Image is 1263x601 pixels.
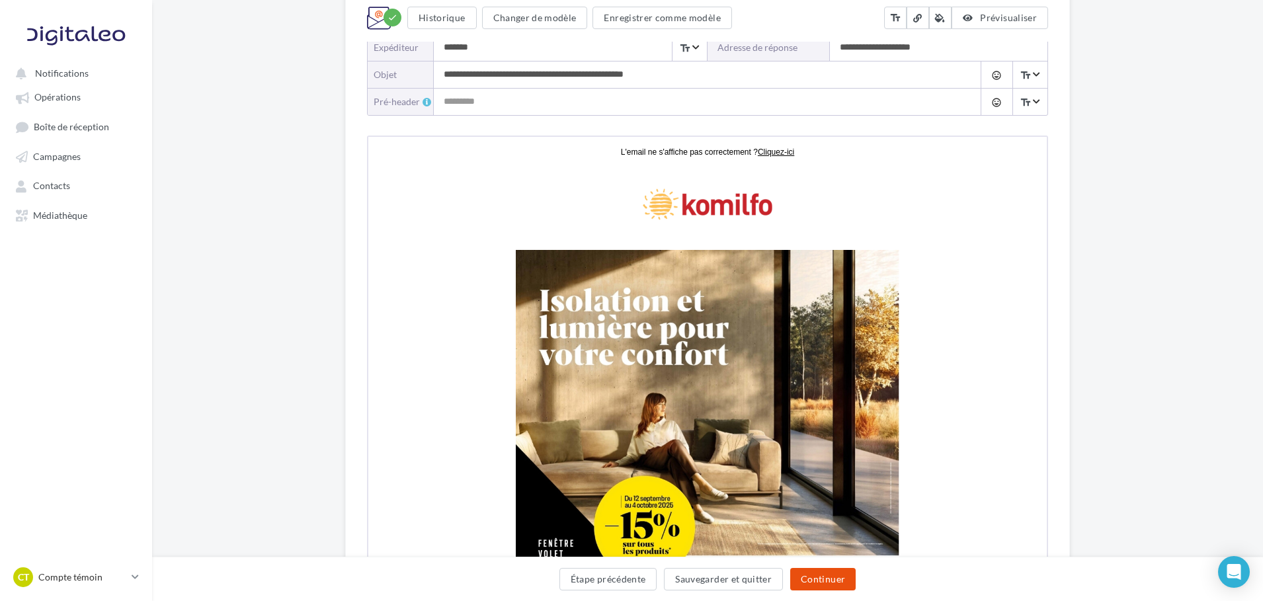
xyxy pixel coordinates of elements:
img: Design_sans_titre_1.jpg [147,113,531,497]
a: Campagnes [8,144,144,168]
p: 🍁 [148,530,530,550]
span: Ct [18,571,29,584]
span: Prévisualiser [980,12,1037,23]
strong: Bénéficiez jusqu'à - 15% de remise sur tous nos produits du [DATE] au [DATE]. Une offre exclusive... [148,560,510,580]
img: Design_sans_titre_40.png [257,34,422,100]
span: Select box activate [672,34,706,61]
label: Adresse de réponse [708,34,830,61]
a: Ct Compte témoin [11,565,142,590]
a: Médiathèque [8,203,144,227]
span: Select box activate [1012,89,1047,115]
span: Opérations [34,92,81,103]
button: Enregistrer comme modèle [592,7,731,29]
span: Notifications [35,67,89,79]
div: Pré-header [374,95,434,108]
strong: Toute l’équipe est à vos côtés pour vos projets d’aménagement cet [148,540,479,550]
span: Campagnes [33,151,81,162]
button: Historique [407,7,477,29]
a: Contacts [8,173,144,197]
strong: Un automne tout en confort avec Komilfo. [159,530,330,540]
i: text_fields [1020,96,1032,109]
span: Boîte de réception [34,121,109,132]
div: objet [374,68,423,81]
button: Étape précédente [559,568,657,590]
button: Prévisualiser [952,7,1048,29]
div: Expéditeur [374,41,423,54]
span: Contacts [33,180,70,192]
button: tag_faces [981,61,1012,88]
button: Sauvegarder et quitter [664,568,783,590]
strong: automne 2025 [422,540,479,550]
i: tag_faces [991,70,1002,81]
span: Médiathèque [33,210,87,221]
button: Changer de modèle [482,7,588,29]
a: Cliquez-ici [389,10,426,20]
i: tag_faces [991,97,1002,108]
div: Modifications enregistrées [384,9,401,26]
div: Open Intercom Messenger [1218,556,1250,588]
span: L'email ne s'affiche pas correctement ? [253,11,389,20]
button: text_fields [884,7,907,29]
button: Continuer [790,568,856,590]
i: text_fields [1020,69,1032,82]
i: check [387,13,397,22]
p: 🏡 [148,560,530,580]
i: text_fields [679,42,691,55]
a: Boîte de réception [8,114,144,139]
i: text_fields [889,11,901,24]
button: tag_faces [981,89,1012,115]
u: Cliquez-ici [389,11,426,20]
p: Compte témoin [38,571,126,584]
strong: Madame, Monsieur, [148,510,227,520]
a: Opérations [8,85,144,108]
span: Select box activate [1012,61,1047,88]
